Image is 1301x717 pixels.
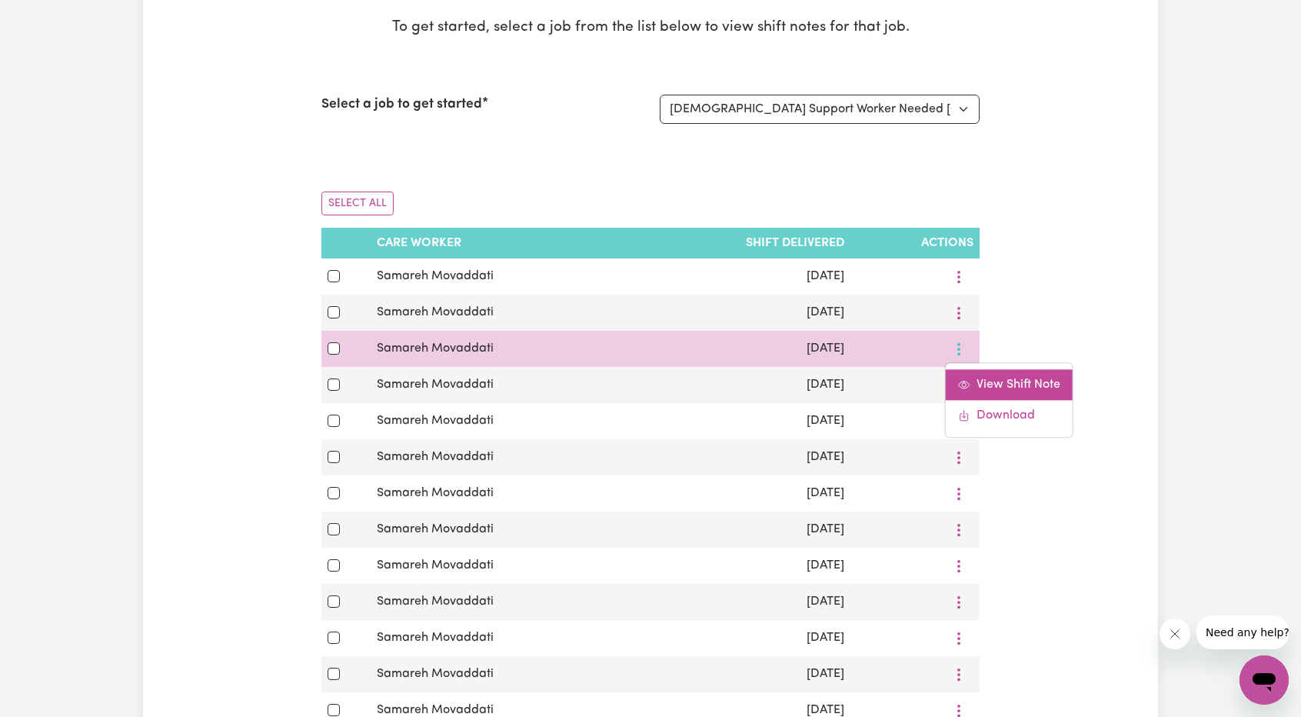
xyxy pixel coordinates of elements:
button: More options [944,626,973,650]
td: [DATE] [629,439,850,475]
button: More options [944,482,973,505]
td: [DATE] [629,584,850,620]
button: More options [944,337,973,361]
a: View Shift Note [946,369,1073,400]
button: More options [944,662,973,686]
span: Samareh Movaddati [377,595,494,608]
button: More options [944,590,973,614]
div: More options [945,362,1073,438]
td: [DATE] [629,331,850,367]
iframe: Message from company [1196,615,1289,649]
button: More options [944,518,973,542]
button: More options [944,301,973,325]
span: Samareh Movaddati [377,415,494,427]
button: More options [944,445,973,469]
td: [DATE] [629,475,850,512]
button: More options [944,265,973,288]
span: Samareh Movaddati [377,306,494,318]
span: Samareh Movaddati [377,379,494,391]
span: Samareh Movaddati [377,487,494,499]
iframe: Button to launch messaging window [1239,655,1289,705]
th: Shift delivered [629,228,850,258]
td: [DATE] [629,295,850,331]
td: [DATE] [629,367,850,403]
td: [DATE] [629,258,850,295]
span: Samareh Movaddati [377,668,494,680]
th: Actions [850,228,980,258]
p: To get started, select a job from the list below to view shift notes for that job. [321,17,980,39]
span: Need any help? [9,11,93,23]
label: Select a job to get started [321,95,482,115]
span: Samareh Movaddati [377,559,494,572]
button: More options [944,554,973,578]
td: [DATE] [629,548,850,584]
span: Samareh Movaddati [377,704,494,716]
a: Download [946,400,1073,431]
span: Samareh Movaddati [377,451,494,463]
span: Care Worker [377,237,461,249]
td: [DATE] [629,512,850,548]
span: Samareh Movaddati [377,632,494,644]
span: Samareh Movaddati [377,523,494,535]
td: [DATE] [629,403,850,439]
span: View Shift Note [977,379,1060,391]
td: [DATE] [629,656,850,692]
iframe: Close message [1160,619,1190,649]
span: Samareh Movaddati [377,342,494,355]
td: [DATE] [629,620,850,656]
span: Samareh Movaddati [377,270,494,282]
button: Select All [321,192,394,215]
